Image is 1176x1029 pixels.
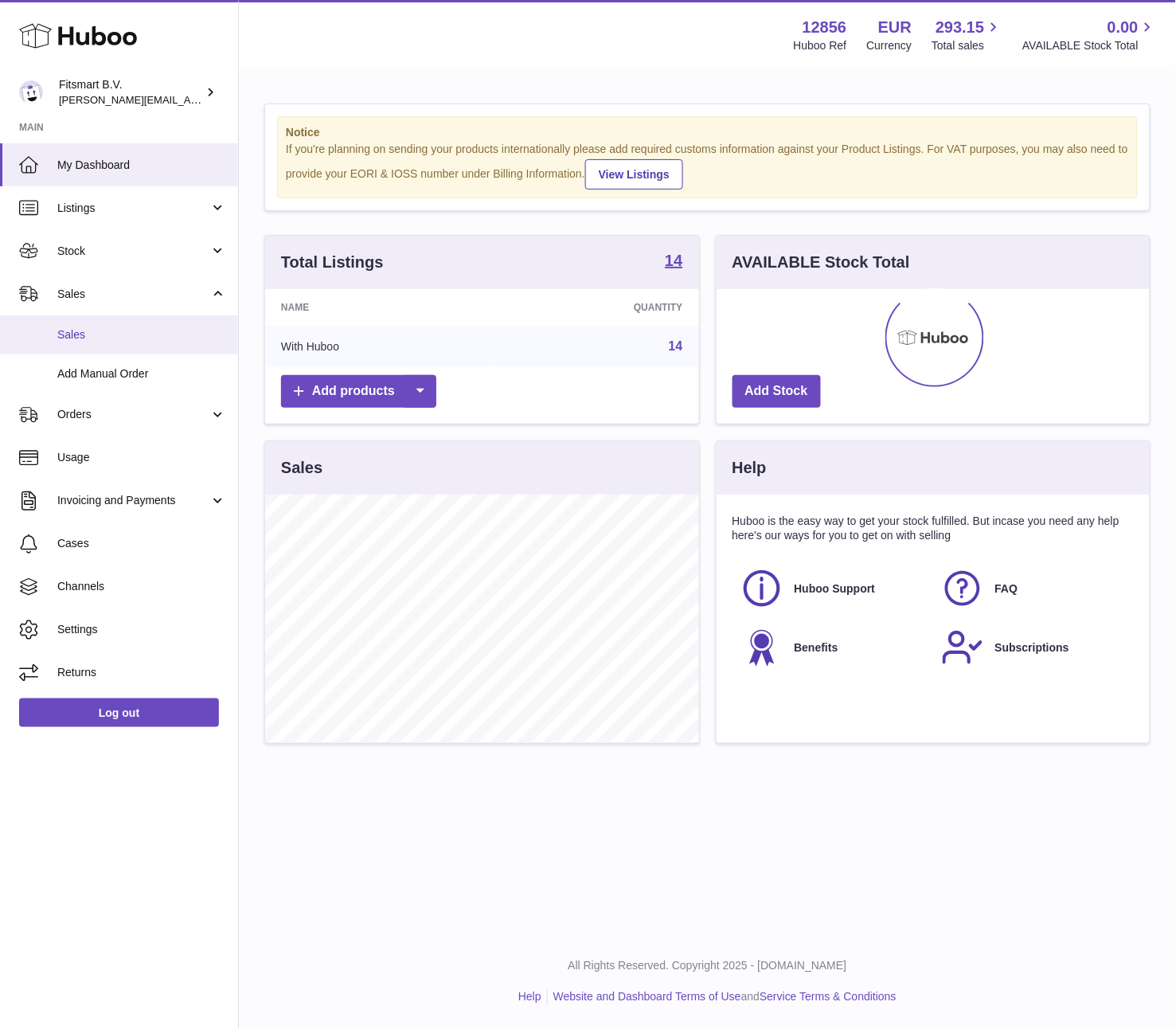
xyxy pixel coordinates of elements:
a: Service Terms & Conditions [760,991,897,1004]
span: Huboo Support [795,581,876,597]
span: Returns [57,665,226,680]
h3: AVAILABLE Stock Total [733,252,910,273]
span: Invoicing and Payments [57,493,209,508]
a: View Listings [585,159,683,190]
a: 0.00 AVAILABLE Stock Total [1022,17,1157,53]
a: Benefits [740,626,925,669]
strong: Notice [286,125,1129,140]
a: Add Stock [733,375,821,408]
td: With Huboo [265,326,494,367]
span: Settings [57,622,226,637]
th: Quantity [494,289,698,326]
span: Sales [57,327,226,342]
h3: Help [733,457,767,479]
a: 14 [665,252,682,272]
a: Website and Dashboard Terms of Use [553,991,741,1004]
span: Benefits [795,640,838,655]
span: 293.15 [936,17,984,38]
span: Usage [57,450,226,465]
strong: 12856 [803,17,847,38]
span: [PERSON_NAME][EMAIL_ADDRESS][DOMAIN_NAME] [59,93,319,106]
p: Huboo is the easy way to get your stock fulfilled. But incase you need any help here's our ways f... [733,514,1135,544]
a: FAQ [941,567,1126,610]
span: Channels [57,579,226,594]
a: Huboo Support [740,567,925,610]
a: Log out [19,698,219,727]
img: jonathan@leaderoo.com [19,80,43,104]
h3: Total Listings [281,252,384,273]
strong: 14 [665,252,682,268]
div: Currency [867,38,912,53]
a: 14 [669,339,683,353]
span: Sales [57,287,209,302]
span: 0.00 [1108,17,1139,38]
li: and [548,990,897,1005]
strong: EUR [878,17,912,38]
div: Fitsmart B.V. [59,77,202,108]
a: 293.15 Total sales [932,17,1002,53]
a: Help [518,991,541,1004]
span: Total sales [932,38,1002,53]
span: Stock [57,244,209,259]
span: FAQ [995,581,1018,597]
th: Name [265,289,494,326]
span: Listings [57,201,209,216]
span: Add Manual Order [57,366,226,381]
span: Cases [57,536,226,551]
div: Huboo Ref [794,38,847,53]
div: If you're planning on sending your products internationally please add required customs informati... [286,142,1129,190]
h3: Sales [281,457,322,479]
span: AVAILABLE Stock Total [1022,38,1157,53]
span: My Dashboard [57,158,226,173]
a: Subscriptions [941,626,1126,669]
span: Subscriptions [995,640,1069,655]
a: Add products [281,375,436,408]
span: Orders [57,407,209,422]
p: All Rights Reserved. Copyright 2025 - [DOMAIN_NAME] [252,959,1163,974]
